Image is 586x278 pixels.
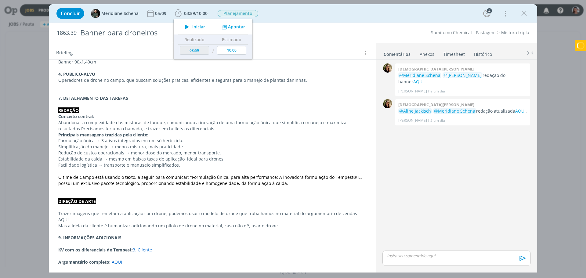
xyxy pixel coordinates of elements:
[173,9,209,18] button: 03:59/10:00
[58,259,110,265] strong: Argumentário completo:
[482,9,492,18] button: 4
[91,9,139,18] button: MMeridiane Schena
[58,114,94,119] strong: Conceito central:
[58,247,133,253] strong: KV com os diferenciais de Tempest:
[61,11,80,16] span: Concluir
[58,162,367,168] p: Facilidade logística → transporte e manuseio simplificados.
[192,25,205,29] span: Iniciar
[428,88,445,94] span: há um dia
[398,66,474,72] b: [DEMOGRAPHIC_DATA][PERSON_NAME]
[81,126,215,132] span: Precisamos ter uma chamada, e trazer em bullets os diferenciais.
[56,49,73,57] span: Briefing
[57,30,77,36] span: 1863.39
[211,45,216,57] td: /
[184,10,195,16] span: 03:59
[58,132,148,138] strong: Principais mensagens trazidas pela cliente:
[58,211,367,223] p: Trazer imagens que remetam a aplicação com drone, podemos usar o modelo de drone que trabalhamos ...
[173,19,253,60] ul: 03:59/10:00
[101,11,139,16] span: Meridiane Schena
[443,72,482,78] span: @[PERSON_NAME]
[58,107,79,113] strong: REDAÇÃO
[398,118,427,123] p: [PERSON_NAME]
[58,144,367,150] p: Simplificação do manejo → menos mistura, mais praticidade.
[195,10,197,16] span: /
[399,108,431,114] span: @Aline Jackisch
[58,156,367,162] p: Estabilidade da calda → mesmo em baixas taxas de aplicação, ideal para drones.
[58,120,367,132] p: Abandonar a complexidade das misturas de tanque, comunicando a inovação de uma formulação única q...
[383,63,392,73] img: C
[443,49,465,57] a: Timesheet
[420,51,434,57] div: Anexos
[91,9,100,18] img: M
[58,198,96,204] strong: DIREÇÃO DE ARTE
[155,11,168,16] div: 05/09
[515,108,526,114] a: AQUI
[58,223,367,229] p: Mas a ideia da cliente é humanizar adicionando um piloto de drone no material, caso não dê, usar ...
[178,35,211,45] th: Realizado
[58,59,367,65] p: Banner 90x1,40cm
[487,8,492,13] div: 4
[398,72,527,85] p: redação do banner .
[58,235,121,240] strong: 9. INFORMAÇÕES ADICIONAIS
[220,24,245,30] button: Apontar
[398,88,427,94] p: [PERSON_NAME]
[56,8,84,19] button: Concluir
[58,71,95,77] strong: 4. PÚBLICO-ALVO
[398,108,527,114] p: redação atualizada .
[474,49,492,57] a: Histórico
[501,30,529,35] a: Mistura tripla
[112,259,122,265] a: AQUI
[398,102,474,107] b: [DEMOGRAPHIC_DATA][PERSON_NAME]
[58,150,367,156] p: Redução de custos operacionais → menor dose do mercado, menor transporte.
[413,79,424,85] a: AQUI
[383,49,411,57] a: Comentários
[181,23,205,31] button: Iniciar
[215,35,248,45] th: Estimado
[431,30,496,35] a: Sumitomo Chemical - Pastagem
[58,95,128,101] strong: 7. DETALHAMENTO DAS TAREFAS
[383,99,392,108] img: C
[197,10,208,16] span: 10:00
[428,118,445,123] span: há um dia
[58,138,367,144] p: Formulação única → 3 ativos integrados em um só herbicida.
[434,108,475,114] span: @Meridiane Schena
[218,10,258,17] span: Planejamento
[49,4,537,273] div: dialog
[217,10,259,17] button: Planejamento
[133,247,152,253] a: 3. Cliente
[58,174,363,186] span: O time de Campo está usando o texto, a seguir para comunicar: "Formulação única, para alta perfor...
[399,72,440,78] span: @Meridiane Schena
[58,77,367,83] p: Operadores de drone no campo, que buscam soluções práticas, eficientes e seguras para o manejo de...
[78,25,330,40] div: Banner para droneiros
